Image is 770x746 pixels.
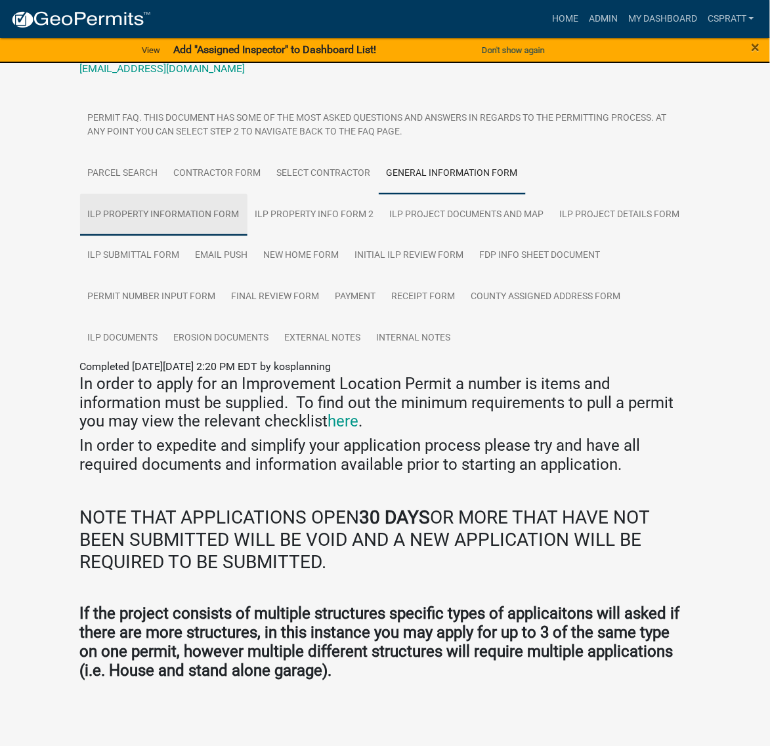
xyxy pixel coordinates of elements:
[166,318,277,360] a: Erosion Documents
[752,38,760,56] span: ×
[166,153,269,195] a: Contractor Form
[269,153,379,195] a: Select contractor
[584,7,623,31] a: Admin
[382,194,552,236] a: ILP Project Documents and Map
[347,236,472,278] a: Initial ILP Review Form
[224,277,328,319] a: Final Review Form
[80,277,224,319] a: Permit Number Input Form
[752,39,760,55] button: Close
[80,361,332,373] span: Completed [DATE][DATE] 2:20 PM EDT by kosplanning
[256,236,347,278] a: New Home Form
[277,318,369,360] a: External Notes
[80,194,247,236] a: ILP Property Information Form
[80,437,691,475] h4: In order to expedite and simplify your application process please try and have all required docum...
[80,318,166,360] a: ILP Documents
[463,277,629,319] a: County Assigned Address Form
[379,153,526,195] a: General Information Form
[80,605,680,680] strong: If the project consists of multiple structures specific types of applicaitons will asked if there...
[702,7,759,31] a: cspratt
[369,318,459,360] a: Internal Notes
[384,277,463,319] a: Receipt Form
[623,7,702,31] a: My Dashboard
[360,507,431,529] strong: 30 DAYS
[547,7,584,31] a: Home
[328,413,359,431] a: here
[137,39,165,61] a: View
[80,62,246,75] a: [EMAIL_ADDRESS][DOMAIN_NAME]
[477,39,550,61] button: Don't show again
[552,194,688,236] a: ILP Project Details Form
[80,236,188,278] a: ILP Submittal Form
[472,236,609,278] a: FDP INFO Sheet Document
[80,375,691,432] h4: In order to apply for an Improvement Location Permit a number is items and information must be su...
[80,153,166,195] a: Parcel search
[188,236,256,278] a: Email Push
[80,98,691,154] a: Permit FAQ. This document has some of the most asked questions and answers in regards to the perm...
[247,194,382,236] a: ILP Property Info Form 2
[173,43,376,56] strong: Add "Assigned Inspector" to Dashboard List!
[328,277,384,319] a: Payment
[80,507,691,573] h3: NOTE THAT APPLICATIONS OPEN OR MORE THAT HAVE NOT BEEN SUBMITTED WILL BE VOID AND A NEW APPLICATI...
